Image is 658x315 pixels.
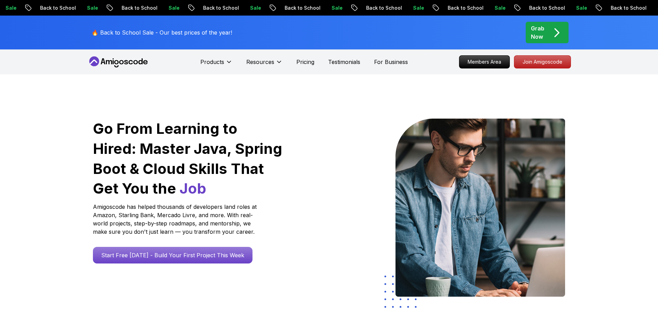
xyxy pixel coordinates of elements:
[246,58,274,66] p: Resources
[328,58,360,66] a: Testimonials
[488,4,511,11] p: Sale
[93,247,252,263] a: Start Free [DATE] - Build Your First Project This Week
[34,4,81,11] p: Back to School
[407,4,429,11] p: Sale
[162,4,184,11] p: Sale
[115,4,162,11] p: Back to School
[441,4,488,11] p: Back to School
[200,58,224,66] p: Products
[81,4,103,11] p: Sale
[93,203,259,236] p: Amigoscode has helped thousands of developers land roles at Amazon, Starling Bank, Mercado Livre,...
[244,4,266,11] p: Sale
[531,24,544,41] p: Grab Now
[514,55,571,68] a: Join Amigoscode
[278,4,325,11] p: Back to School
[180,179,206,197] span: Job
[459,55,510,68] a: Members Area
[570,4,592,11] p: Sale
[325,4,347,11] p: Sale
[523,4,570,11] p: Back to School
[200,58,232,72] button: Products
[197,4,244,11] p: Back to School
[395,119,565,297] img: hero
[374,58,408,66] a: For Business
[296,58,314,66] a: Pricing
[360,4,407,11] p: Back to School
[246,58,283,72] button: Resources
[604,4,651,11] p: Back to School
[459,56,509,68] p: Members Area
[514,56,571,68] p: Join Amigoscode
[93,119,283,198] h1: Go From Learning to Hired: Master Java, Spring Boot & Cloud Skills That Get You the
[92,28,232,37] p: 🔥 Back to School Sale - Our best prices of the year!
